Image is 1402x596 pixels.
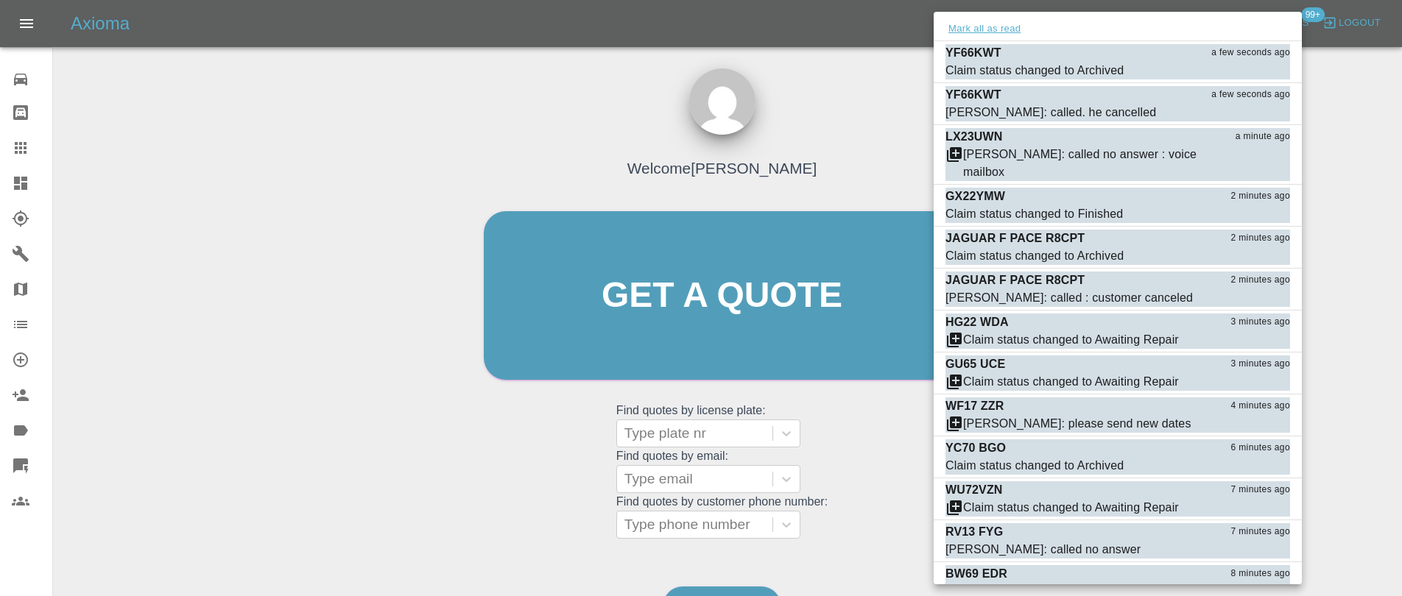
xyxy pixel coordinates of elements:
button: Mark all as read [945,21,1024,38]
span: 4 minutes ago [1230,399,1290,414]
p: YF66KWT [945,86,1001,104]
span: 2 minutes ago [1230,231,1290,246]
span: 3 minutes ago [1230,357,1290,372]
div: Claim status changed to Awaiting Repair [963,331,1179,349]
div: Claim status changed to Awaiting Repair [963,499,1179,517]
div: [PERSON_NAME]: please send new dates [963,415,1191,433]
span: 6 minutes ago [1230,441,1290,455]
div: [PERSON_NAME]: called : customer canceled [945,289,1193,307]
span: 7 minutes ago [1230,525,1290,539]
span: 3 minutes ago [1230,315,1290,330]
p: JAGUAR F PACE R8CPT [945,272,1085,289]
span: a minute ago [1236,130,1290,144]
div: Claim status changed to Finished [945,205,1123,223]
div: [PERSON_NAME]: called. he cancelled [945,104,1156,121]
div: [PERSON_NAME]: called no answer [945,541,1141,558]
div: Claim status changed to Awaiting Repair [963,373,1179,391]
span: 2 minutes ago [1230,189,1290,204]
div: Claim status changed to Archived [945,457,1124,475]
p: GX22YMW [945,188,1005,205]
p: BW69 EDR [945,565,1007,583]
p: LX23UWN [945,128,1003,146]
div: Claim status changed to Archived [945,247,1124,265]
p: YC70 BGO [945,439,1006,457]
p: YF66KWT [945,44,1001,62]
p: JAGUAR F PACE R8CPT [945,230,1085,247]
div: Claim status changed to Archived [945,62,1124,79]
p: WU72VZN [945,481,1003,499]
span: a few seconds ago [1211,46,1290,60]
span: 7 minutes ago [1230,483,1290,497]
span: a few seconds ago [1211,88,1290,102]
span: 8 minutes ago [1230,567,1290,581]
div: [PERSON_NAME]: called no answer : voice mailbox [963,146,1216,181]
p: GU65 UCE [945,355,1005,373]
span: 2 minutes ago [1230,273,1290,288]
p: HG22 WDA [945,313,1009,331]
p: RV13 FYG [945,523,1003,541]
p: WF17 ZZR [945,397,1004,415]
